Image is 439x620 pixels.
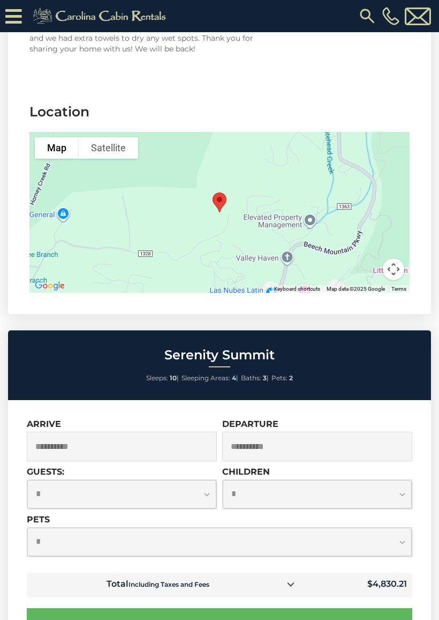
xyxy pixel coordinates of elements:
[263,374,267,382] strong: 3
[391,286,406,292] a: Terms
[271,374,287,382] span: Pets:
[27,573,303,597] td: Total
[327,286,385,292] span: Map data ©2025 Google
[27,514,50,525] label: Pets
[146,371,179,385] li: |
[303,573,412,597] td: $4,830.21
[32,279,67,293] img: Google
[35,137,79,159] button: Show street map
[11,348,428,362] h2: Serenity Summit
[181,374,230,382] span: Sleeping Areas:
[128,580,209,588] small: Including Taxes and Fees
[222,467,270,477] label: Children
[181,371,238,385] li: |
[208,188,231,217] div: Serenity Summit
[79,137,138,159] button: Show satellite imagery
[222,419,278,429] label: Departure
[274,285,320,293] button: Keyboard shortcuts
[27,5,175,27] img: Khaki-logo.png
[241,371,269,385] li: |
[241,374,261,382] span: Baths:
[380,7,402,25] a: [PHONE_NUMBER]
[358,6,377,26] img: search-regular.svg
[27,467,64,477] label: Guests:
[383,259,404,280] button: Map camera controls
[32,279,67,293] a: Open this area in Google Maps (opens a new window)
[289,374,293,382] strong: 2
[146,374,168,382] span: Sleeps:
[170,374,177,382] strong: 10
[29,102,410,121] h3: Location
[27,419,61,429] label: Arrive
[232,374,236,382] strong: 4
